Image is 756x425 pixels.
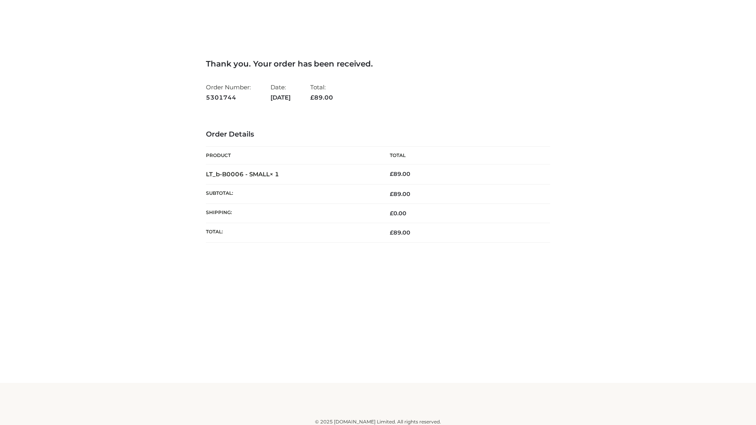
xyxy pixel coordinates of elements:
[390,229,393,236] span: £
[206,170,279,178] strong: LT_b-B0006 - SMALL
[270,170,279,178] strong: × 1
[206,204,378,223] th: Shipping:
[206,184,378,203] th: Subtotal:
[310,80,333,104] li: Total:
[206,80,251,104] li: Order Number:
[310,94,333,101] span: 89.00
[310,94,314,101] span: £
[390,229,410,236] span: 89.00
[390,190,410,198] span: 89.00
[390,190,393,198] span: £
[206,147,378,164] th: Product
[206,92,251,103] strong: 5301744
[271,80,291,104] li: Date:
[206,130,550,139] h3: Order Details
[206,223,378,242] th: Total:
[390,170,393,177] span: £
[206,59,550,68] h3: Thank you. Your order has been received.
[378,147,550,164] th: Total
[390,210,406,217] bdi: 0.00
[390,170,410,177] bdi: 89.00
[390,210,393,217] span: £
[271,92,291,103] strong: [DATE]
